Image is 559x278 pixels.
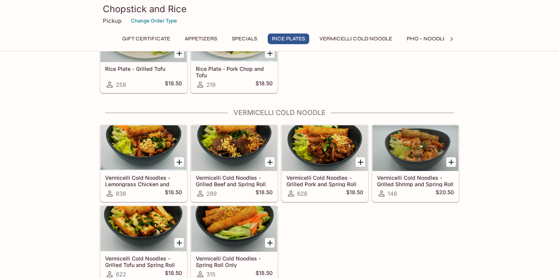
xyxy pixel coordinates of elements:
[191,16,277,62] div: Rice Plate - Pork Chop and Tofu
[165,80,182,89] h5: $18.50
[282,125,368,171] div: Vermicelli Cold Noodles - Grilled Pork and Spring Roll
[100,109,459,117] h4: Vermicelli Cold Noodle
[191,125,277,171] div: Vermicelli Cold Noodles - Grilled Beef and Spring Roll
[191,16,278,93] a: Rice Plate - Pork Chop and Tofu219$18.50
[196,174,273,187] h5: Vermicelli Cold Noodles - Grilled Beef and Spring Roll
[265,48,275,58] button: Add Rice Plate - Pork Chop and Tofu
[297,190,307,197] span: 626
[346,189,363,198] h5: $18.50
[116,190,126,197] span: 838
[356,157,365,167] button: Add Vermicelli Cold Noodles - Grilled Pork and Spring Roll
[165,189,182,198] h5: $18.50
[174,157,184,167] button: Add Vermicelli Cold Noodles - Lemongrass Chicken and Spring Roll
[191,206,277,252] div: Vermicelli Cold Noodles - Spring Roll Only
[100,16,187,93] a: Rice Plate - Grilled Tofu258$18.50
[227,34,262,44] button: Specials
[196,66,273,78] h5: Rice Plate - Pork Chop and Tofu
[256,80,273,89] h5: $18.50
[118,34,174,44] button: Gift Certificate
[436,189,454,198] h5: $20.50
[446,157,456,167] button: Add Vermicelli Cold Noodles - Grilled Shrimp and Spring Roll
[196,255,273,268] h5: Vermicelli Cold Noodles - Spring Roll Only
[191,125,278,202] a: Vermicelli Cold Noodles - Grilled Beef and Spring Roll289$18.50
[103,17,121,24] p: Pickup
[105,66,182,72] h5: Rice Plate - Grilled Tofu
[105,174,182,187] h5: Vermicelli Cold Noodles - Lemongrass Chicken and Spring Roll
[206,81,216,88] span: 219
[377,174,454,187] h5: Vermicelli Cold Noodles - Grilled Shrimp and Spring Roll
[265,157,275,167] button: Add Vermicelli Cold Noodles - Grilled Beef and Spring Roll
[180,34,221,44] button: Appetizers
[174,48,184,58] button: Add Rice Plate - Grilled Tofu
[372,125,458,171] div: Vermicelli Cold Noodles - Grilled Shrimp and Spring Roll
[265,238,275,248] button: Add Vermicelli Cold Noodles - Spring Roll Only
[268,34,309,44] button: Rice Plates
[100,125,187,202] a: Vermicelli Cold Noodles - Lemongrass Chicken and Spring Roll838$18.50
[103,3,456,15] h3: Chopstick and Rice
[388,190,397,197] span: 146
[206,271,216,278] span: 315
[101,206,187,252] div: Vermicelli Cold Noodles - Grilled Tofu and Spring Roll
[174,238,184,248] button: Add Vermicelli Cold Noodles - Grilled Tofu and Spring Roll
[101,16,187,62] div: Rice Plate - Grilled Tofu
[101,125,187,171] div: Vermicelli Cold Noodles - Lemongrass Chicken and Spring Roll
[105,255,182,268] h5: Vermicelli Cold Noodles - Grilled Tofu and Spring Roll
[128,15,180,27] button: Change Order Type
[286,174,363,187] h5: Vermicelli Cold Noodles - Grilled Pork and Spring Roll
[315,34,396,44] button: Vermicelli Cold Noodle
[256,189,273,198] h5: $18.50
[116,271,126,278] span: 622
[372,125,459,202] a: Vermicelli Cold Noodles - Grilled Shrimp and Spring Roll146$20.50
[281,125,368,202] a: Vermicelli Cold Noodles - Grilled Pork and Spring Roll626$18.50
[116,81,126,88] span: 258
[206,190,217,197] span: 289
[402,34,466,44] button: Pho - Noodle Soup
